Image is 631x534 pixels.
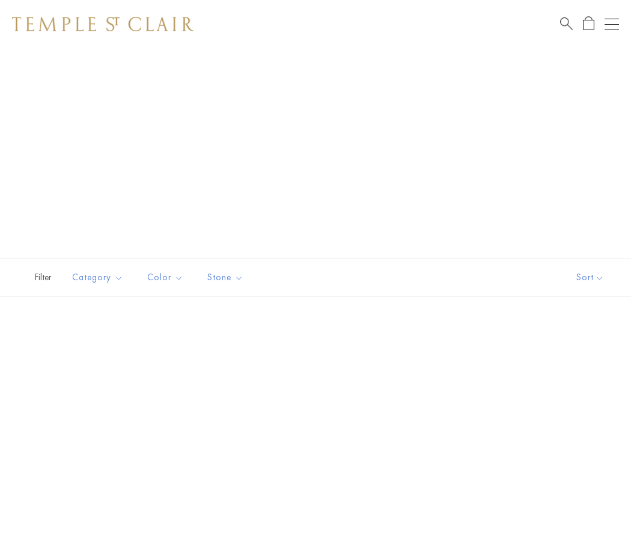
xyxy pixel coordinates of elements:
[63,264,132,291] button: Category
[605,17,619,31] button: Open navigation
[549,259,631,296] button: Show sort by
[201,270,252,285] span: Stone
[141,270,192,285] span: Color
[560,16,573,31] a: Search
[12,17,194,31] img: Temple St. Clair
[583,16,594,31] a: Open Shopping Bag
[138,264,192,291] button: Color
[198,264,252,291] button: Stone
[66,270,132,285] span: Category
